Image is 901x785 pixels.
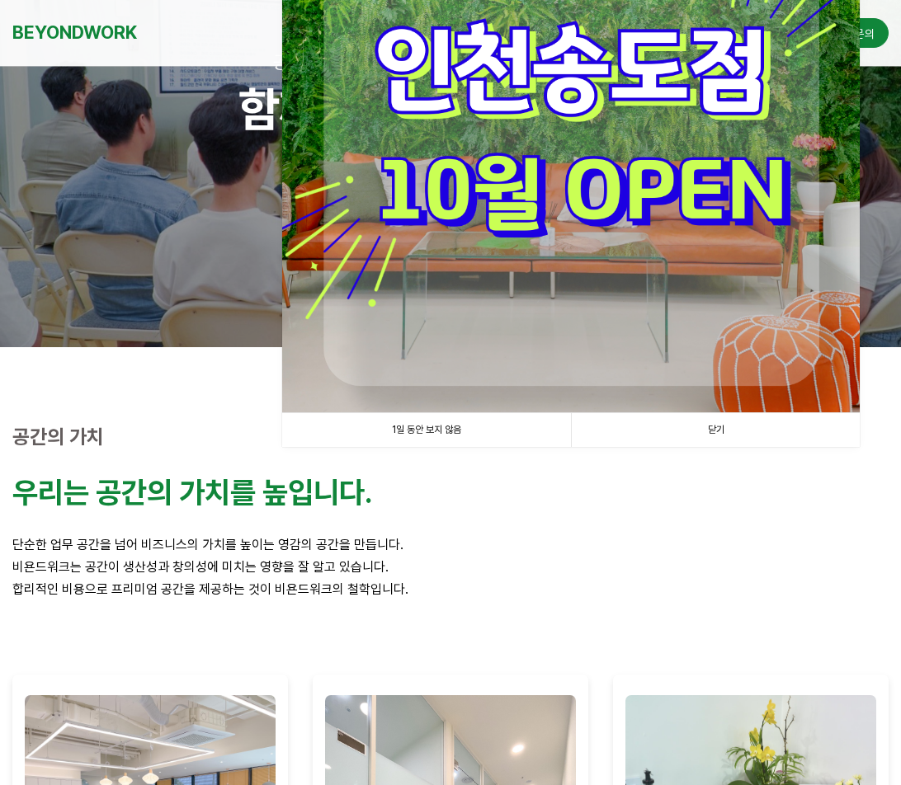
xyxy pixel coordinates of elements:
[12,534,889,556] p: 단순한 업무 공간을 넘어 비즈니스의 가치를 높이는 영감의 공간을 만듭니다.
[12,475,372,510] strong: 우리는 공간의 가치를 높입니다.
[12,425,104,449] strong: 공간의 가치
[12,17,137,48] a: BEYONDWORK
[12,556,889,578] p: 비욘드워크는 공간이 생산성과 창의성에 미치는 영향을 잘 알고 있습니다.
[12,578,889,600] p: 합리적인 비용으로 프리미엄 공간을 제공하는 것이 비욘드워크의 철학입니다.
[282,413,571,447] a: 1일 동안 보지 않음
[571,413,860,447] a: 닫기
